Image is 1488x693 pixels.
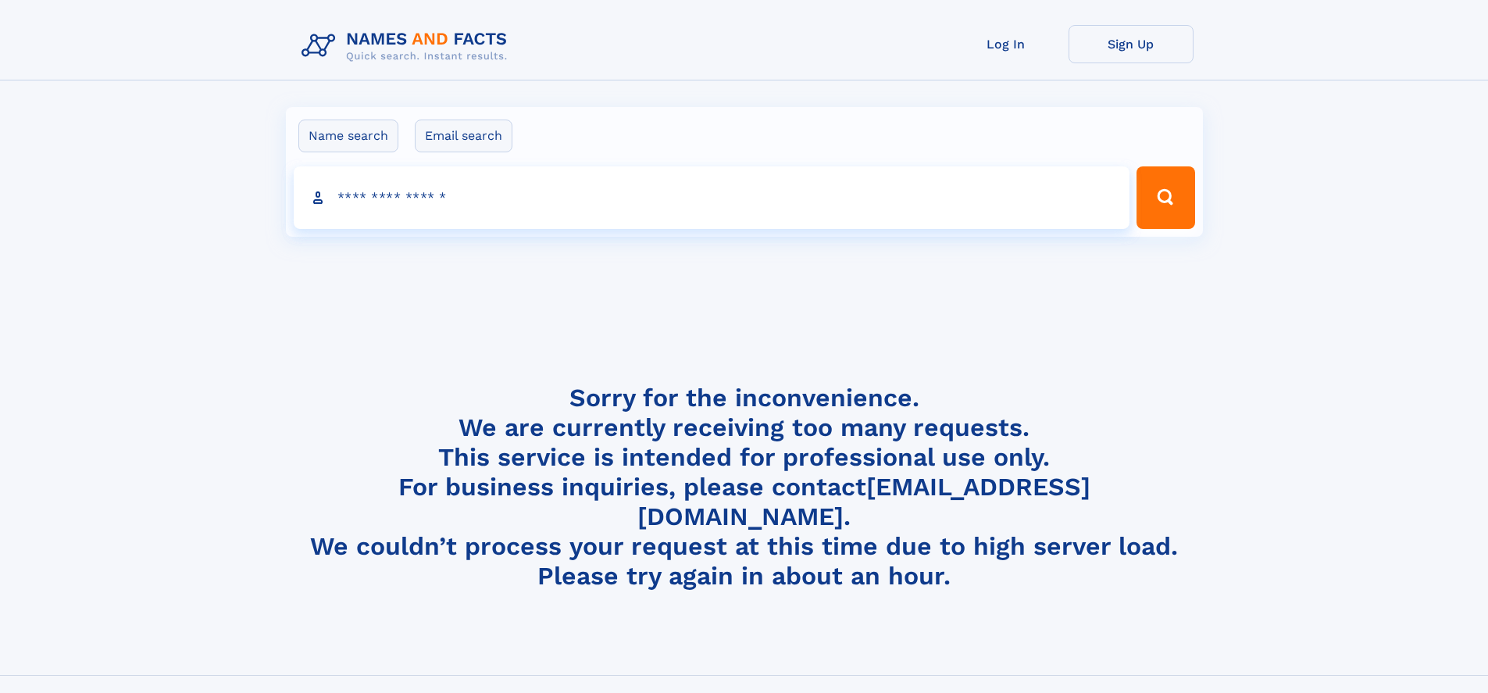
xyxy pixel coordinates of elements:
[1069,25,1194,63] a: Sign Up
[298,120,398,152] label: Name search
[294,166,1130,229] input: search input
[637,472,1090,531] a: [EMAIL_ADDRESS][DOMAIN_NAME]
[944,25,1069,63] a: Log In
[295,25,520,67] img: Logo Names and Facts
[1137,166,1194,229] button: Search Button
[415,120,512,152] label: Email search
[295,383,1194,591] h4: Sorry for the inconvenience. We are currently receiving too many requests. This service is intend...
